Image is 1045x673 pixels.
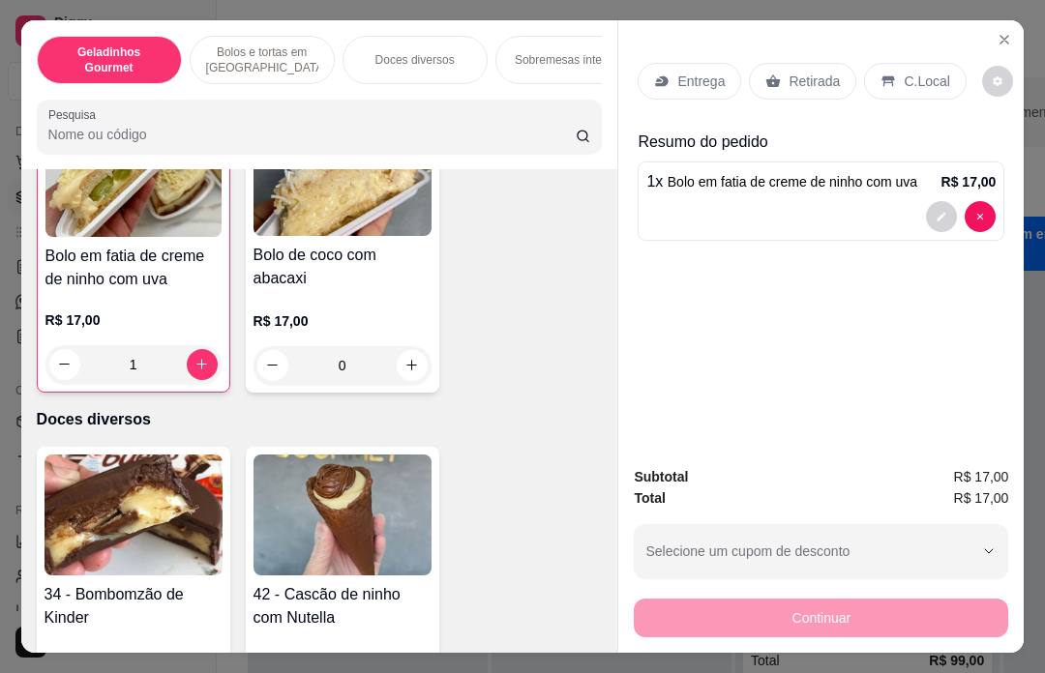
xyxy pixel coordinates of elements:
p: Doces diversos [37,408,603,431]
p: R$ 16,00 [254,649,432,668]
input: Pesquisa [48,125,576,144]
button: Selecione um cupom de desconto [634,524,1008,578]
p: R$ 13,00 [45,649,223,668]
p: Retirada [789,72,840,91]
img: product-image [45,454,223,575]
button: Close [989,24,1020,55]
p: C.Local [904,72,949,91]
h4: 34 - Bombomzão de Kinder [45,583,223,629]
button: increase-product-quantity [187,349,218,380]
button: decrease-product-quantity [982,66,1013,97]
button: increase-product-quantity [397,350,428,381]
span: R$ 17,00 [954,466,1009,487]
h4: Bolo de coco com abacaxi [254,244,432,290]
img: product-image [254,115,432,236]
h4: 42 - Cascão de ninho com Nutella [254,583,432,629]
p: Geladinhos Gourmet [53,44,165,75]
p: Resumo do pedido [638,131,1004,154]
button: decrease-product-quantity [965,201,996,232]
p: Doces diversos [375,52,455,68]
img: product-image [45,116,222,237]
p: R$ 17,00 [254,311,432,331]
button: decrease-product-quantity [49,349,80,380]
p: Sobremesas inteiras [515,52,620,68]
strong: Subtotal [634,469,688,484]
h4: Bolo em fatia de creme de ninho com uva [45,245,222,291]
p: Entrega [677,72,725,91]
p: R$ 17,00 [941,172,997,191]
p: R$ 17,00 [45,310,222,330]
p: 1 x [646,170,917,193]
button: decrease-product-quantity [926,201,957,232]
p: Bolos e tortas em [GEOGRAPHIC_DATA] [206,44,318,75]
button: decrease-product-quantity [257,350,288,381]
span: R$ 17,00 [954,487,1009,509]
strong: Total [634,490,665,506]
label: Pesquisa [48,106,103,123]
span: Bolo em fatia de creme de ninho com uva [668,174,917,190]
img: product-image [254,454,432,575]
